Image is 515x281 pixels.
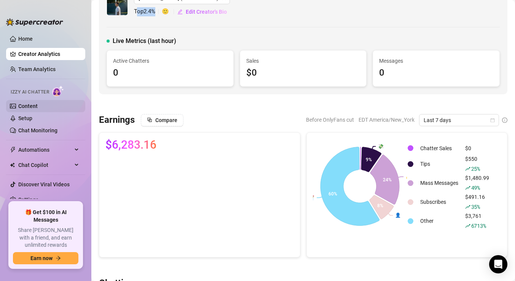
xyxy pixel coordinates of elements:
[465,155,489,173] div: $550
[417,212,461,230] td: Other
[177,6,227,18] button: Edit Creator's Bio
[489,255,507,273] div: Open Intercom Messenger
[155,117,177,123] span: Compare
[465,212,489,230] div: $3,761
[406,174,411,179] text: 💰
[18,36,33,42] a: Home
[246,66,360,80] div: $0
[30,255,53,261] span: Earn now
[113,66,227,80] div: 0
[18,197,38,203] a: Settings
[379,66,493,80] div: 0
[417,155,461,173] td: Tips
[113,37,176,46] span: Live Metrics (last hour)
[162,7,177,16] span: 🙂
[359,114,415,125] span: EDT America/New_York
[417,142,461,154] td: Chatter Sales
[18,115,32,121] a: Setup
[134,7,162,16] span: Top 2.4 %
[417,174,461,192] td: Mass Messages
[105,139,156,151] span: $6,283.16
[186,9,227,15] span: Edit Creator's Bio
[18,48,79,60] a: Creator Analytics
[465,144,489,152] div: $0
[113,57,227,65] span: Active Chatters
[10,147,16,153] span: thunderbolt
[56,256,61,261] span: arrow-right
[246,57,360,65] span: Sales
[424,114,494,126] span: Last 7 days
[18,103,38,109] a: Content
[18,144,72,156] span: Automations
[147,117,152,122] span: block
[141,114,183,126] button: Compare
[465,166,470,171] span: rise
[52,86,64,97] img: AI Chatter
[465,185,470,191] span: rise
[490,118,495,122] span: calendar
[471,165,480,172] span: 25 %
[465,223,470,229] span: rise
[465,204,470,210] span: rise
[395,212,401,218] text: 👤
[11,89,49,96] span: Izzy AI Chatter
[18,181,70,187] a: Discover Viral Videos
[471,222,486,229] span: 6713 %
[378,143,384,149] text: 💸
[465,193,489,211] div: $491.16
[177,9,183,14] span: edit
[471,184,480,191] span: 49 %
[13,227,78,249] span: Share [PERSON_NAME] with a friend, and earn unlimited rewards
[10,162,15,168] img: Chat Copilot
[18,159,72,171] span: Chat Copilot
[18,66,56,72] a: Team Analytics
[379,57,493,65] span: Messages
[6,18,63,26] img: logo-BBDzfeDw.svg
[13,252,78,264] button: Earn nowarrow-right
[18,127,57,133] a: Chat Monitoring
[502,117,507,123] span: info-circle
[99,114,135,126] h3: Earnings
[13,209,78,224] span: 🎁 Get $100 in AI Messages
[465,174,489,192] div: $1,480.99
[417,193,461,211] td: Subscribes
[471,203,480,210] span: 35 %
[306,114,354,125] span: Before OnlyFans cut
